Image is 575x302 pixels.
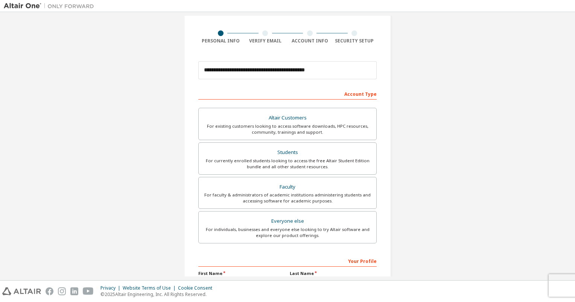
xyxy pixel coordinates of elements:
div: Privacy [100,285,123,291]
div: Website Terms of Use [123,285,178,291]
div: Verify Email [243,38,288,44]
img: instagram.svg [58,287,66,295]
div: For currently enrolled students looking to access the free Altair Student Edition bundle and all ... [203,158,372,170]
div: For faculty & administrators of academic institutions administering students and accessing softwa... [203,192,372,204]
img: facebook.svg [46,287,53,295]
img: Altair One [4,2,98,10]
img: altair_logo.svg [2,287,41,295]
div: Students [203,147,372,158]
label: Last Name [290,270,377,276]
div: Personal Info [198,38,243,44]
div: Account Type [198,88,377,100]
label: First Name [198,270,285,276]
p: © 2025 Altair Engineering, Inc. All Rights Reserved. [100,291,217,297]
div: Cookie Consent [178,285,217,291]
div: Account Info [287,38,332,44]
div: For individuals, businesses and everyone else looking to try Altair software and explore our prod... [203,226,372,239]
div: For existing customers looking to access software downloads, HPC resources, community, trainings ... [203,123,372,135]
div: Your Profile [198,255,377,267]
div: Faculty [203,182,372,192]
div: Security Setup [332,38,377,44]
img: linkedin.svg [70,287,78,295]
div: Altair Customers [203,113,372,123]
img: youtube.svg [83,287,94,295]
div: Everyone else [203,216,372,226]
